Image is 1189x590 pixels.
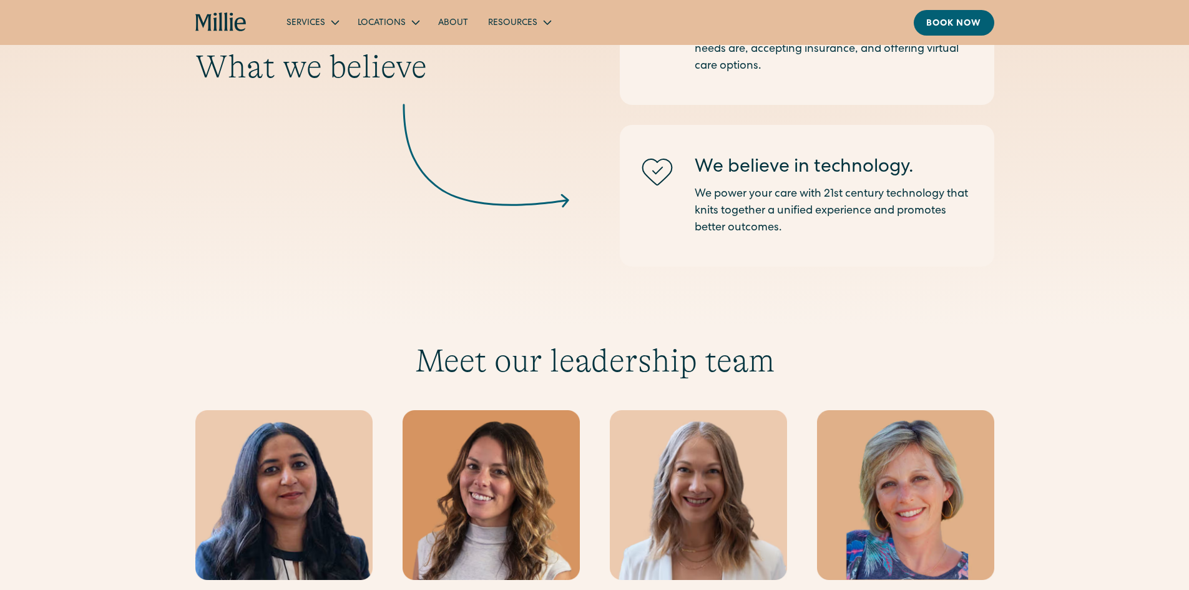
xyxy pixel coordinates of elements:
[195,12,247,32] a: home
[695,24,974,75] p: We aim to make care accessible by being where the needs are, accepting insurance, and offering vi...
[276,12,348,32] div: Services
[695,186,974,237] p: We power your care with 21st century technology that knits together a unified experience and prom...
[926,17,982,31] div: Book now
[428,12,478,32] a: About
[195,342,994,380] h3: Meet our leadership team
[348,12,428,32] div: Locations
[478,12,560,32] div: Resources
[195,47,570,86] div: What we believe
[695,155,974,181] div: We believe in technology.
[286,17,325,30] div: Services
[914,10,994,36] a: Book now
[488,17,537,30] div: Resources
[358,17,406,30] div: Locations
